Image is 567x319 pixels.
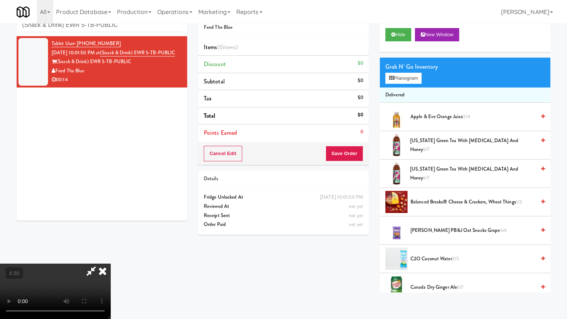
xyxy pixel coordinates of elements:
[408,198,545,207] div: Balanced Breaks® Cheese & Crackers, Wheat Things1/2
[320,193,363,202] div: [DATE] 10:01:50 PM
[410,136,536,154] span: [US_STATE] Green Tea with [MEDICAL_DATA] and Honey
[358,76,363,85] div: $0
[410,254,536,264] span: C2O Coconut Water
[204,43,238,51] span: Items
[204,202,363,211] div: Reviewed At
[452,255,459,262] span: 2/3
[385,28,411,41] button: Hide
[410,165,536,183] span: [US_STATE] Green Tea with [MEDICAL_DATA] and Honey
[516,198,522,205] span: 1/2
[100,49,175,56] a: (Snack & Drink) EWR 5-TB-PUBLIC
[52,75,182,85] div: 00:14
[408,226,545,235] div: [PERSON_NAME] PB&J Oat Snacks Grape6/6
[204,94,212,103] span: Tax
[463,113,470,120] span: 2/4
[204,220,363,229] div: Order Paid
[204,211,363,220] div: Receipt Sent
[385,73,422,84] button: Planogram
[326,146,363,161] button: Save Order
[360,127,363,137] div: 0
[204,60,226,68] span: Discount
[380,88,550,103] li: Delivered
[17,6,30,18] img: Micromart
[410,226,536,235] span: [PERSON_NAME] PB&J Oat Snacks Grape
[349,221,363,228] span: not yet
[52,49,100,56] span: [DATE] 10:01:50 PM at
[22,18,182,32] input: Search vision orders
[423,146,429,153] span: 5/7
[75,40,121,47] span: · [PHONE_NUMBER]
[407,165,545,183] div: [US_STATE] Green Tea with [MEDICAL_DATA] and Honey6/7
[204,112,216,120] span: Total
[408,254,545,264] div: C2O Coconut Water2/3
[204,174,363,183] div: Details
[410,198,536,207] span: Balanced Breaks® Cheese & Crackers, Wheat Things
[223,43,236,51] ng-pluralize: items
[358,59,363,68] div: $0
[358,93,363,102] div: $0
[385,61,545,72] div: Grab N' Go Inventory
[423,174,429,181] span: 6/7
[358,110,363,120] div: $0
[204,128,237,137] span: Points Earned
[349,212,363,219] span: not yet
[204,193,363,202] div: Fridge Unlocked At
[410,283,536,292] span: Canada Dry Ginger Ale
[410,112,536,121] span: Apple & Eve Orange Juice
[52,66,182,76] div: Feed The Blue
[52,40,121,47] a: Tablet User· [PHONE_NUMBER]
[457,284,463,291] span: 6/7
[415,28,459,41] button: New Window
[349,203,363,210] span: not yet
[500,227,507,234] span: 6/6
[52,57,182,66] div: (Snack & Drink) EWR 5-TB-PUBLIC
[408,283,545,292] div: Canada Dry Ginger Ale6/7
[408,112,545,121] div: Apple & Eve Orange Juice2/4
[217,43,238,51] span: (0 )
[204,146,242,161] button: Cancel Edit
[407,136,545,154] div: [US_STATE] Green Tea with [MEDICAL_DATA] and Honey5/7
[17,36,187,88] li: Tablet User· [PHONE_NUMBER][DATE] 10:01:50 PM at(Snack & Drink) EWR 5-TB-PUBLIC(Snack & Drink) EW...
[204,77,225,86] span: Subtotal
[204,25,363,30] h5: Feed The Blue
